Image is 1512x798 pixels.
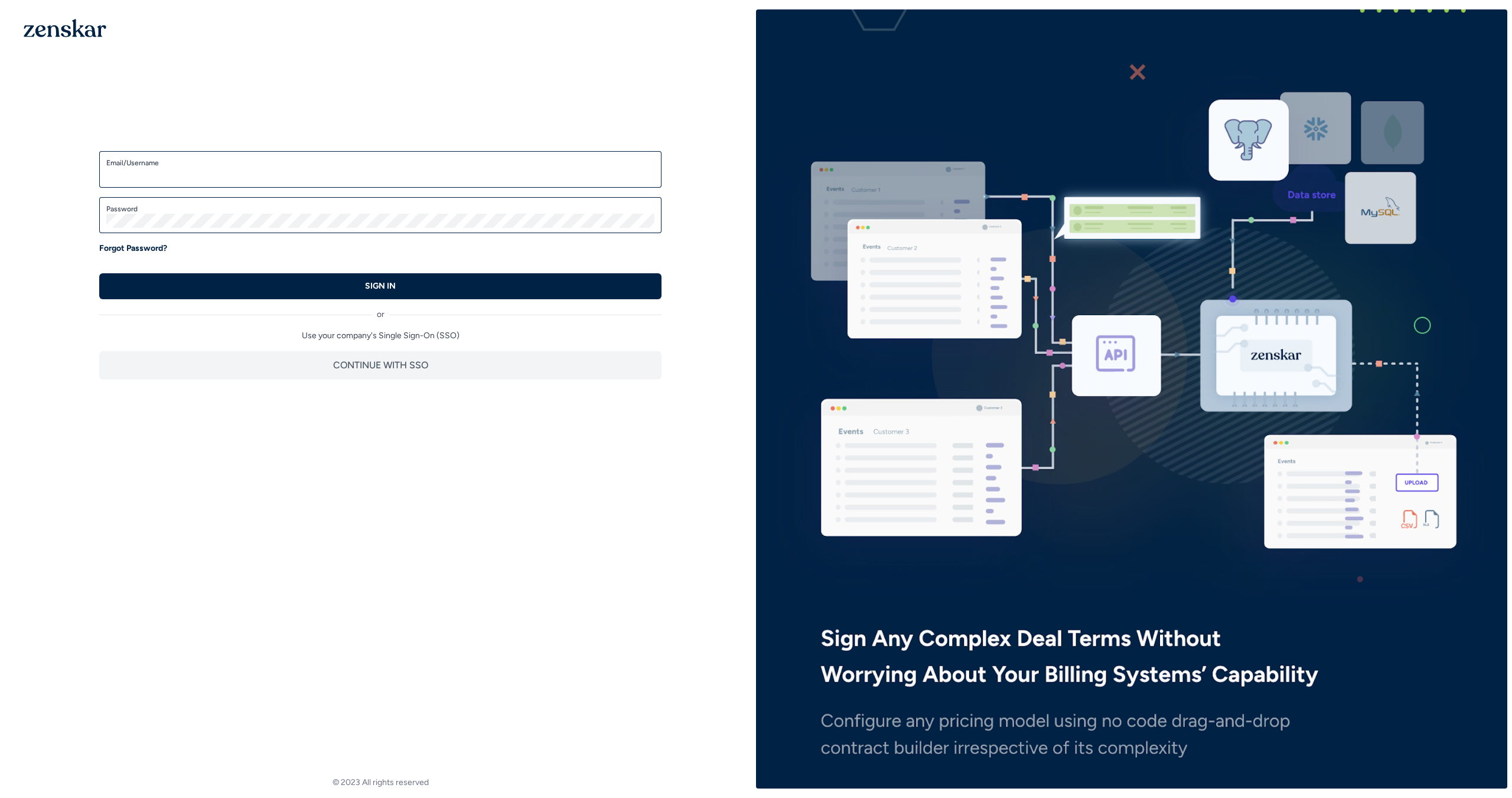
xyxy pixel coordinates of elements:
p: SIGN IN [365,280,396,292]
img: 1OGAJ2xQqyY4LXKgY66KYq0eOWRCkrZdAb3gUhuVAqdWPZE9SRJmCz+oDMSn4zDLXe31Ii730ItAGKgCKgCCgCikA4Av8PJUP... [24,19,106,37]
label: Password [106,204,654,214]
p: Use your company's Single Sign-On (SSO) [99,330,661,342]
button: SIGN IN [99,273,661,299]
a: Forgot Password? [99,243,167,254]
label: Email/Username [106,158,654,168]
button: CONTINUE WITH SSO [99,351,661,380]
div: or [99,299,661,320]
footer: © 2023 All rights reserved [5,777,756,789]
